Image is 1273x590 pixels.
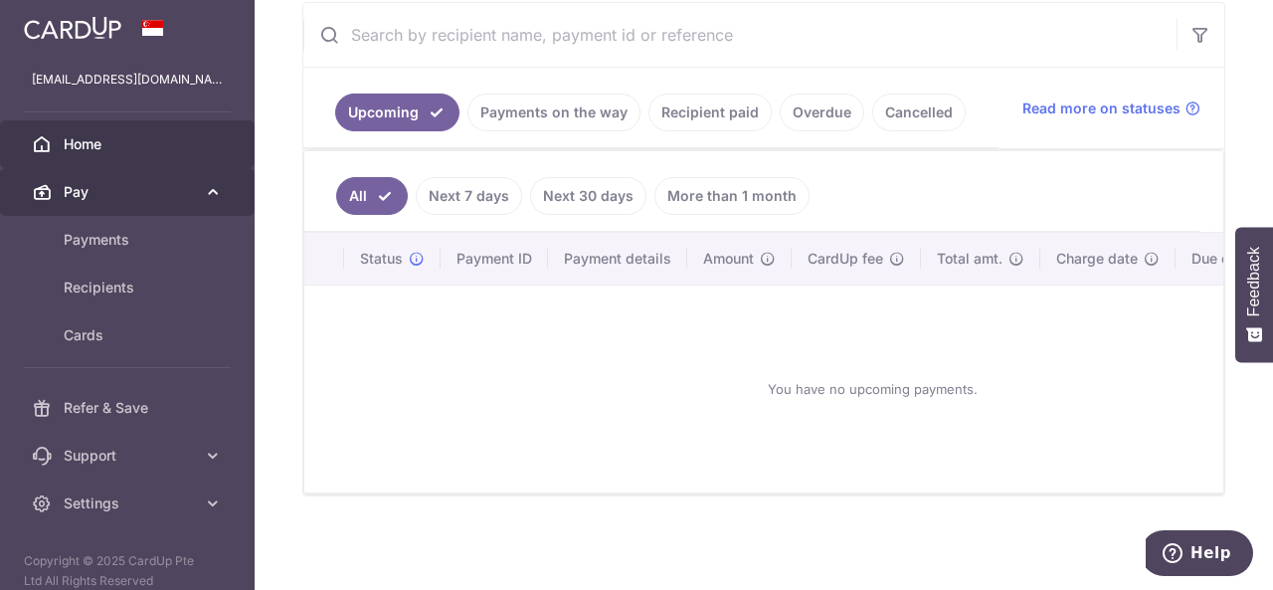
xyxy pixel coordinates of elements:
a: Next 30 days [530,177,646,215]
span: Pay [64,182,195,202]
a: Read more on statuses [1022,98,1200,118]
span: Cards [64,325,195,345]
button: Feedback - Show survey [1235,227,1273,362]
span: Charge date [1056,249,1138,269]
input: Search by recipient name, payment id or reference [303,3,1177,67]
span: Refer & Save [64,398,195,418]
span: Settings [64,493,195,513]
span: Status [360,249,403,269]
a: Overdue [780,94,864,131]
span: Read more on statuses [1022,98,1181,118]
a: Recipient paid [648,94,772,131]
iframe: Opens a widget where you can find more information [1146,530,1253,580]
a: All [336,177,408,215]
span: Home [64,134,195,154]
span: Payments [64,230,195,250]
th: Payment ID [441,233,548,285]
a: Payments on the way [467,94,640,131]
p: [EMAIL_ADDRESS][DOMAIN_NAME] [32,70,223,90]
span: Support [64,446,195,466]
img: CardUp [24,16,121,40]
a: More than 1 month [654,177,810,215]
span: CardUp fee [808,249,883,269]
span: Amount [703,249,754,269]
span: Feedback [1245,247,1263,316]
a: Upcoming [335,94,459,131]
th: Payment details [548,233,687,285]
span: Due date [1191,249,1251,269]
span: Recipients [64,278,195,297]
a: Next 7 days [416,177,522,215]
a: Cancelled [872,94,966,131]
span: Total amt. [937,249,1002,269]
